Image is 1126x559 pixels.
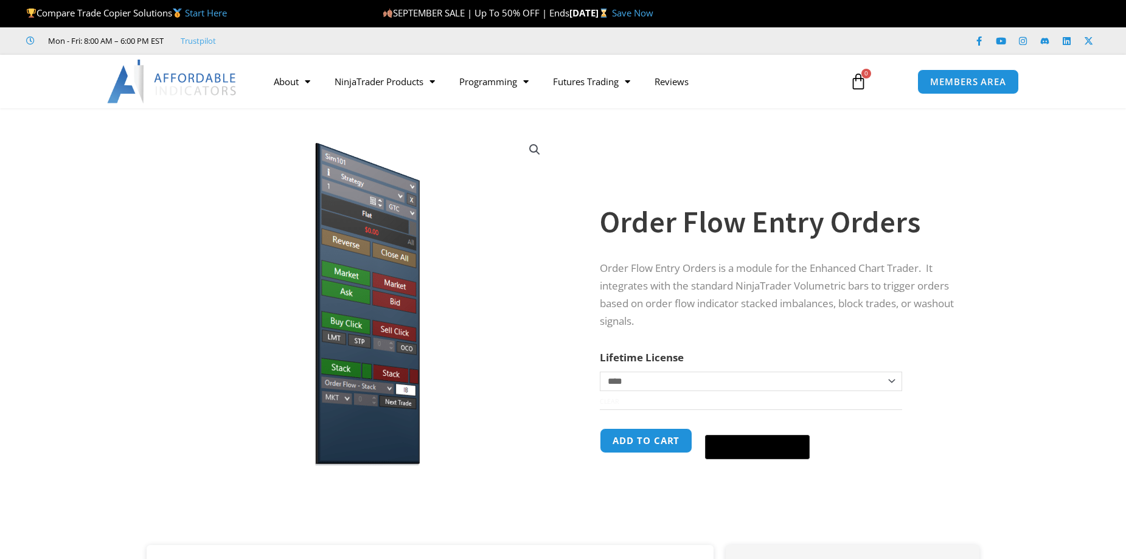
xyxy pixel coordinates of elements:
span: MEMBERS AREA [930,77,1006,86]
img: ⌛ [599,9,608,18]
a: Clear options [600,397,619,406]
a: Reviews [642,68,701,95]
a: 0 [832,64,885,99]
p: Order Flow Entry Orders is a module for the Enhanced Chart Trader. It integrates with the standar... [600,260,955,330]
a: View full-screen image gallery [524,139,546,161]
img: orderflow entry [164,130,555,466]
nav: Menu [262,68,836,95]
span: Mon - Fri: 8:00 AM – 6:00 PM EST [45,33,164,48]
a: Futures Trading [541,68,642,95]
span: Compare Trade Copier Solutions [26,7,227,19]
img: LogoAI | Affordable Indicators – NinjaTrader [107,60,238,103]
img: 🥇 [173,9,182,18]
iframe: Secure express checkout frame [703,426,812,428]
label: Lifetime License [600,350,684,364]
a: Trustpilot [181,33,216,48]
a: Save Now [612,7,653,19]
img: 🏆 [27,9,36,18]
a: Start Here [185,7,227,19]
button: Add to cart [600,428,692,453]
h1: Order Flow Entry Orders [600,201,955,243]
span: SEPTEMBER SALE | Up To 50% OFF | Ends [383,7,569,19]
button: Buy with GPay [705,435,810,459]
a: About [262,68,322,95]
img: 🍂 [383,9,392,18]
strong: [DATE] [569,7,611,19]
a: Programming [447,68,541,95]
span: 0 [861,69,871,78]
a: MEMBERS AREA [917,69,1019,94]
a: NinjaTrader Products [322,68,447,95]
